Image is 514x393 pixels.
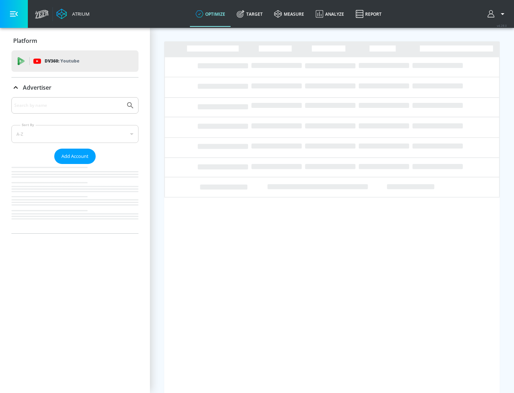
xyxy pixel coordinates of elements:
div: Advertiser [11,97,138,233]
button: Add Account [54,149,96,164]
div: Atrium [69,11,90,17]
a: Atrium [56,9,90,19]
a: Report [350,1,387,27]
p: Platform [13,37,37,45]
span: v 4.28.0 [497,24,507,28]
label: Sort By [20,123,36,127]
nav: list of Advertiser [11,164,138,233]
div: A-Z [11,125,138,143]
span: Add Account [61,152,89,160]
div: Advertiser [11,78,138,98]
p: Advertiser [23,84,51,91]
a: measure [268,1,310,27]
a: Target [231,1,268,27]
p: DV360: [45,57,79,65]
a: optimize [190,1,231,27]
div: Platform [11,31,138,51]
input: Search by name [14,101,122,110]
a: Analyze [310,1,350,27]
div: DV360: Youtube [11,50,138,72]
p: Youtube [60,57,79,65]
